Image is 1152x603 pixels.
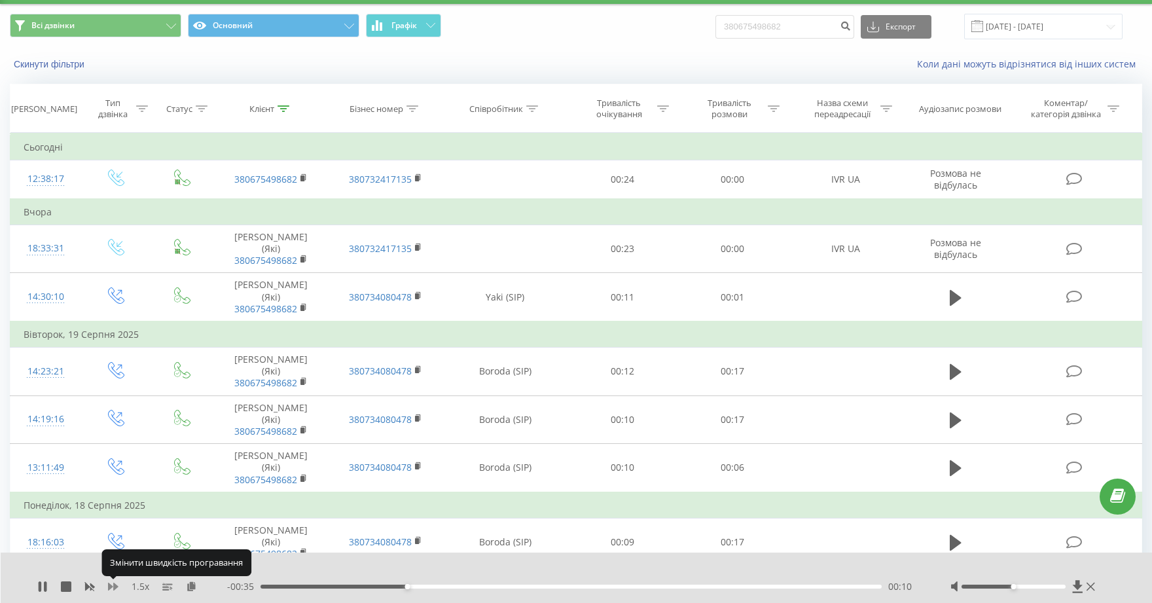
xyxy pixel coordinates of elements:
[888,580,912,593] span: 00:10
[584,98,654,120] div: Тривалість очікування
[213,395,329,444] td: [PERSON_NAME] (Які)
[349,461,412,473] a: 380734080478
[567,160,677,199] td: 00:24
[715,15,854,39] input: Пошук за номером
[92,98,133,120] div: Тип дзвінка
[24,455,68,481] div: 13:11:49
[234,173,297,185] a: 380675498682
[567,348,677,396] td: 00:12
[677,348,788,396] td: 00:17
[24,166,68,192] div: 12:38:17
[788,160,903,199] td: IVR UA
[567,518,677,566] td: 00:09
[677,395,788,444] td: 00:17
[391,21,417,30] span: Графік
[567,225,677,273] td: 00:23
[366,14,441,37] button: Графік
[213,225,329,273] td: [PERSON_NAME] (Які)
[677,444,788,492] td: 00:06
[213,273,329,321] td: [PERSON_NAME] (Які)
[101,549,251,576] div: Змінити швидкість програвання
[677,518,788,566] td: 00:17
[807,98,877,120] div: Назва схеми переадресації
[10,199,1142,225] td: Вчора
[677,160,788,199] td: 00:00
[443,348,567,396] td: Boroda (SIP)
[349,242,412,255] a: 380732417135
[11,103,77,115] div: [PERSON_NAME]
[350,103,403,115] div: Бізнес номер
[443,395,567,444] td: Boroda (SIP)
[405,584,410,589] div: Accessibility label
[10,134,1142,160] td: Сьогодні
[10,321,1142,348] td: Вівторок, 19 Серпня 2025
[919,103,1001,115] div: Аудіозапис розмови
[10,14,181,37] button: Всі дзвінки
[349,173,412,185] a: 380732417135
[213,348,329,396] td: [PERSON_NAME] (Які)
[31,20,75,31] span: Всі дзвінки
[677,273,788,321] td: 00:01
[213,444,329,492] td: [PERSON_NAME] (Які)
[349,536,412,548] a: 380734080478
[788,225,903,273] td: IVR UA
[917,58,1142,70] a: Коли дані можуть відрізнятися вiд інших систем
[443,444,567,492] td: Boroda (SIP)
[234,547,297,560] a: 380675498682
[567,273,677,321] td: 00:11
[443,518,567,566] td: Boroda (SIP)
[349,413,412,426] a: 380734080478
[861,15,931,39] button: Експорт
[567,444,677,492] td: 00:10
[24,407,68,432] div: 14:19:16
[132,580,149,593] span: 1.5 x
[349,291,412,303] a: 380734080478
[930,167,981,191] span: Розмова не відбулась
[234,376,297,389] a: 380675498682
[443,273,567,321] td: Yaki (SIP)
[227,580,261,593] span: - 00:35
[24,359,68,384] div: 14:23:21
[24,284,68,310] div: 14:30:10
[930,236,981,261] span: Розмова не відбулась
[1011,584,1017,589] div: Accessibility label
[166,103,192,115] div: Статус
[10,58,91,70] button: Скинути фільтри
[213,518,329,566] td: [PERSON_NAME] (Які)
[24,236,68,261] div: 18:33:31
[249,103,274,115] div: Клієнт
[234,425,297,437] a: 380675498682
[234,302,297,315] a: 380675498682
[694,98,765,120] div: Тривалість розмови
[677,225,788,273] td: 00:00
[234,254,297,266] a: 380675498682
[24,530,68,555] div: 18:16:03
[10,492,1142,519] td: Понеділок, 18 Серпня 2025
[188,14,359,37] button: Основний
[349,365,412,377] a: 380734080478
[234,473,297,486] a: 380675498682
[1028,98,1104,120] div: Коментар/категорія дзвінка
[567,395,677,444] td: 00:10
[469,103,523,115] div: Співробітник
